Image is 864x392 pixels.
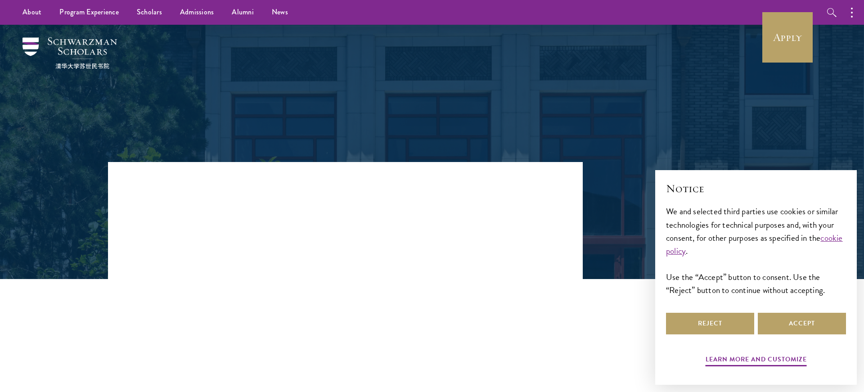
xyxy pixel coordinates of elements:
[666,231,843,257] a: cookie policy
[666,205,846,296] div: We and selected third parties use cookies or similar technologies for technical purposes and, wit...
[758,313,846,334] button: Accept
[666,181,846,196] h2: Notice
[706,354,807,368] button: Learn more and customize
[666,313,754,334] button: Reject
[22,37,117,69] img: Schwarzman Scholars
[762,12,813,63] a: Apply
